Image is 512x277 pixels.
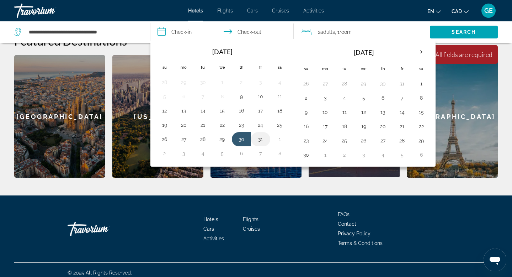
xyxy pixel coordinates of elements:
[416,79,427,89] button: Day 1
[396,136,408,146] button: Day 28
[452,29,476,35] span: Search
[247,8,258,14] a: Cars
[197,106,209,116] button: Day 14
[217,120,228,130] button: Day 22
[178,92,190,101] button: Day 6
[338,240,383,246] a: Terms & Conditions
[159,106,170,116] button: Day 12
[407,55,498,178] div: [GEOGRAPHIC_DATA]
[377,79,389,89] button: Day 30
[300,93,312,103] button: Day 2
[174,44,270,59] th: [DATE]
[339,150,350,160] button: Day 2
[339,107,350,117] button: Day 11
[484,7,493,14] span: GE
[112,55,203,178] div: [US_STATE]
[416,107,427,117] button: Day 15
[203,216,218,222] a: Hotels
[255,77,266,87] button: Day 3
[427,9,434,14] span: en
[303,8,324,14] span: Activities
[335,27,352,37] span: , 1
[339,121,350,131] button: Day 18
[217,148,228,158] button: Day 5
[178,148,190,158] button: Day 3
[377,121,389,131] button: Day 20
[236,120,247,130] button: Day 23
[377,150,389,160] button: Day 4
[339,79,350,89] button: Day 28
[203,226,214,232] a: Cars
[339,93,350,103] button: Day 4
[197,92,209,101] button: Day 7
[14,1,85,20] a: Travorium
[396,79,408,89] button: Day 31
[217,8,233,14] a: Flights
[358,107,369,117] button: Day 12
[339,136,350,146] button: Day 25
[452,9,462,14] span: CAD
[416,150,427,160] button: Day 6
[300,121,312,131] button: Day 16
[159,92,170,101] button: Day 5
[320,93,331,103] button: Day 3
[197,120,209,130] button: Day 21
[358,79,369,89] button: Day 29
[396,107,408,117] button: Day 14
[320,107,331,117] button: Day 10
[452,6,469,16] button: Change currency
[197,77,209,87] button: Day 30
[14,55,105,178] div: [GEOGRAPHIC_DATA]
[217,92,228,101] button: Day 8
[320,150,331,160] button: Day 1
[272,8,289,14] a: Cruises
[159,148,170,158] button: Day 2
[416,121,427,131] button: Day 22
[274,120,286,130] button: Day 25
[178,77,190,87] button: Day 29
[188,8,203,14] a: Hotels
[430,26,498,38] button: Search
[297,44,431,162] table: Right calendar grid
[68,218,139,240] a: Go Home
[112,55,203,178] a: New York[US_STATE]
[377,107,389,117] button: Day 13
[340,29,352,35] span: Room
[28,27,139,37] input: Search hotel destination
[236,106,247,116] button: Day 16
[255,106,266,116] button: Day 17
[274,92,286,101] button: Day 11
[197,134,209,144] button: Day 28
[150,21,294,43] button: Select check in and out date
[300,79,312,89] button: Day 26
[255,92,266,101] button: Day 10
[236,77,247,87] button: Day 2
[155,44,289,161] table: Left calendar grid
[217,77,228,87] button: Day 1
[407,55,498,178] a: Paris[GEOGRAPHIC_DATA]
[358,136,369,146] button: Day 26
[300,150,312,160] button: Day 30
[217,106,228,116] button: Day 15
[338,231,370,236] a: Privacy Policy
[435,51,492,58] div: All fields are required
[236,134,247,144] button: Day 30
[338,211,350,217] a: FAQs
[236,148,247,158] button: Day 6
[203,236,224,241] a: Activities
[320,79,331,89] button: Day 27
[243,216,258,222] a: Flights
[338,221,356,227] span: Contact
[255,134,266,144] button: Day 31
[427,6,441,16] button: Change language
[484,249,506,271] iframe: Button to launch messaging window
[159,120,170,130] button: Day 19
[255,148,266,158] button: Day 7
[377,93,389,103] button: Day 6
